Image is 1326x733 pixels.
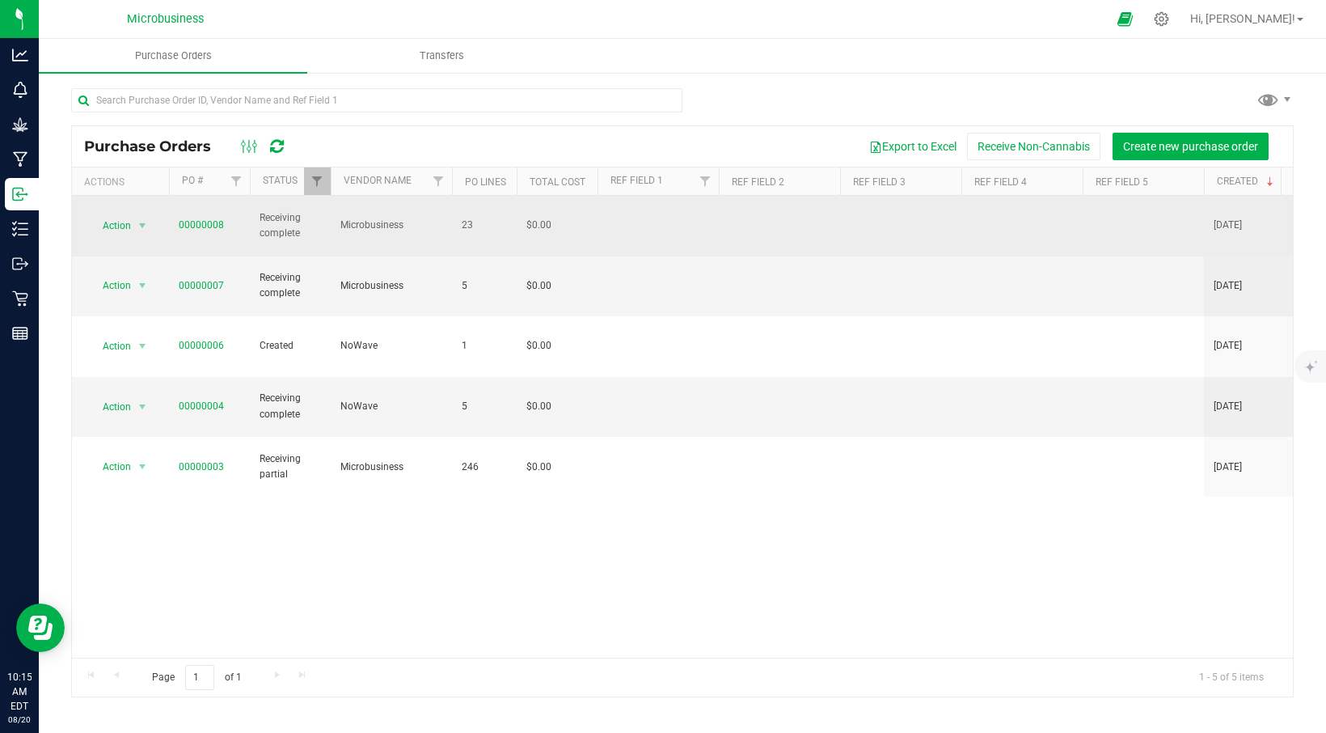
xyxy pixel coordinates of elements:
a: 00000003 [179,461,224,472]
span: select [133,455,153,478]
span: Action [88,455,132,478]
inline-svg: Grow [12,117,28,133]
span: [DATE] [1214,399,1242,414]
span: Purchase Orders [84,138,227,155]
button: Receive Non-Cannabis [967,133,1100,160]
span: $0.00 [526,399,551,414]
span: 5 [462,399,507,414]
a: PO # [182,175,203,186]
iframe: Resource center [16,604,65,652]
span: 1 [462,338,507,354]
span: Receiving complete [260,210,321,241]
span: Created [260,338,321,354]
span: Transfers [398,49,486,63]
span: NoWave [340,399,442,414]
a: Ref Field 3 [853,176,906,188]
a: 00000007 [179,280,224,291]
a: Transfers [307,39,576,73]
inline-svg: Analytics [12,47,28,63]
inline-svg: Monitoring [12,82,28,98]
span: Action [88,214,132,237]
inline-svg: Outbound [12,256,28,272]
span: Microbusiness [340,218,442,233]
span: Microbusiness [340,460,442,475]
span: Open Ecommerce Menu [1107,3,1143,35]
span: select [133,274,153,297]
span: [DATE] [1214,278,1242,294]
a: 00000004 [179,400,224,412]
span: 1 - 5 of 5 items [1186,665,1277,689]
a: Filter [304,167,331,195]
input: 1 [185,665,214,690]
div: Manage settings [1151,11,1172,27]
span: $0.00 [526,460,551,475]
span: Action [88,335,132,358]
inline-svg: Retail [12,290,28,307]
span: Microbusiness [340,278,442,294]
span: Receiving partial [260,451,321,482]
button: Export to Excel [859,133,967,160]
a: Ref Field 1 [610,175,663,186]
span: Receiving complete [260,391,321,422]
a: Total Cost [530,176,585,188]
span: $0.00 [526,278,551,294]
span: [DATE] [1214,338,1242,354]
a: 00000006 [179,340,224,351]
span: select [133,396,153,418]
a: Created [1217,176,1277,187]
span: Page of 1 [138,665,255,690]
span: 23 [462,218,507,233]
a: PO Lines [465,176,506,188]
inline-svg: Inventory [12,221,28,237]
span: NoWave [340,338,442,354]
p: 08/20 [7,714,32,726]
span: Action [88,274,132,297]
p: 10:15 AM EDT [7,670,32,714]
a: 00000008 [179,219,224,231]
span: select [133,214,153,237]
a: Ref Field 2 [732,176,784,188]
a: Vendor Name [344,175,412,186]
button: Create new purchase order [1113,133,1269,160]
div: Actions [84,176,163,188]
span: [DATE] [1214,460,1242,475]
a: Filter [692,167,719,195]
span: Microbusiness [127,12,204,26]
span: select [133,335,153,358]
span: Create new purchase order [1123,140,1258,153]
inline-svg: Reports [12,325,28,341]
a: Ref Field 4 [974,176,1027,188]
a: Ref Field 5 [1096,176,1148,188]
span: $0.00 [526,218,551,233]
a: Purchase Orders [39,39,307,73]
a: Status [263,175,298,186]
span: $0.00 [526,338,551,354]
span: [DATE] [1214,218,1242,233]
span: 246 [462,460,507,475]
span: Purchase Orders [113,49,234,63]
a: Filter [425,167,452,195]
span: Hi, [PERSON_NAME]! [1190,12,1295,25]
inline-svg: Manufacturing [12,151,28,167]
span: Action [88,396,132,418]
inline-svg: Inbound [12,186,28,202]
span: Receiving complete [260,270,321,301]
span: 5 [462,278,507,294]
a: Filter [223,167,250,195]
input: Search Purchase Order ID, Vendor Name and Ref Field 1 [71,88,682,112]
